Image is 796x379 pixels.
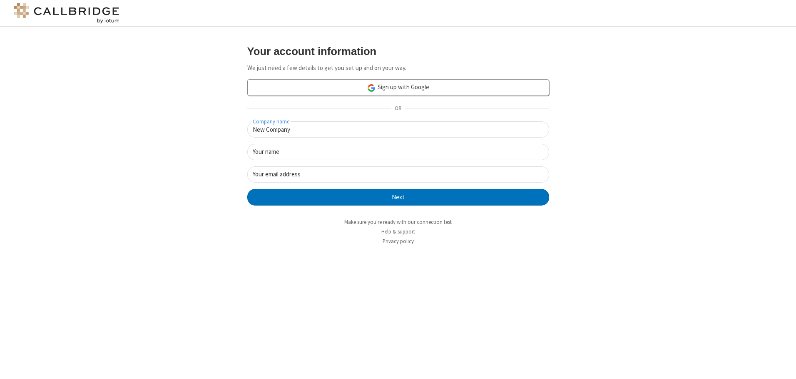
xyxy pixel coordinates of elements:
a: Sign up with Google [247,79,549,96]
a: Privacy policy [383,238,414,245]
span: OR [391,103,405,115]
p: We just need a few details to get you set up and on your way. [247,63,549,73]
a: Make sure you're ready with our connection test [344,218,452,226]
input: Your email address [247,166,549,183]
input: Company name [247,121,549,138]
img: logo@2x.png [12,3,121,23]
img: google-icon.png [367,83,376,93]
input: Your name [247,144,549,160]
h3: Your account information [247,45,549,57]
a: Help & support [381,228,415,235]
button: Next [247,189,549,206]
